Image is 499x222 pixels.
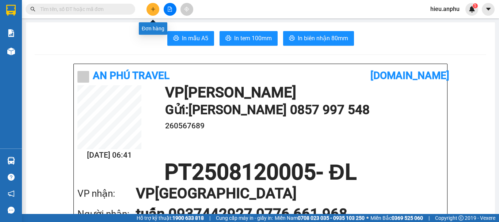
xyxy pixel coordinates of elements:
[366,217,369,219] span: ⚪️
[172,215,204,221] strong: 1900 633 818
[469,6,475,12] img: icon-new-feature
[137,214,204,222] span: Hỗ trợ kỹ thuật:
[40,5,126,13] input: Tìm tên, số ĐT hoặc mã đơn
[30,7,35,12] span: search
[70,6,87,14] span: Nhận:
[164,3,176,16] button: file-add
[473,3,478,8] sup: 1
[458,215,464,221] span: copyright
[165,100,440,120] h1: Gửi: [PERSON_NAME] 0857 997 548
[209,214,210,222] span: |
[6,23,65,31] div: [PERSON_NAME]
[151,7,156,12] span: plus
[146,3,159,16] button: plus
[180,3,193,16] button: aim
[8,190,15,197] span: notification
[289,35,295,42] span: printer
[225,35,231,42] span: printer
[6,42,65,50] div: 260567689
[370,214,423,222] span: Miền Bắc
[216,214,273,222] span: Cung cấp máy in - giấy in:
[70,6,144,23] div: [GEOGRAPHIC_DATA]
[70,31,144,42] div: 0776661968
[136,183,429,204] h1: VP [GEOGRAPHIC_DATA]
[298,215,365,221] strong: 0708 023 035 - 0935 103 250
[370,69,449,82] b: [DOMAIN_NAME]
[165,85,440,100] h1: VP [PERSON_NAME]
[482,3,495,16] button: caret-down
[7,29,15,37] img: solution-icon
[77,207,136,222] div: Người nhận:
[485,6,492,12] span: caret-down
[8,174,15,181] span: question-circle
[77,161,443,183] h1: PT2508120005 - ĐL
[70,23,144,31] div: tuấn 0937442927
[6,5,16,16] img: logo-vxr
[184,7,189,12] span: aim
[8,207,15,214] span: message
[234,34,272,43] span: In tem 100mm
[167,31,214,46] button: printerIn mẫu A5
[220,31,278,46] button: printerIn tem 100mm
[6,6,65,23] div: [PERSON_NAME]
[275,214,365,222] span: Miền Nam
[165,120,440,132] h1: 260567689
[428,214,430,222] span: |
[474,3,476,8] span: 1
[298,34,348,43] span: In biên nhận 80mm
[173,35,179,42] span: printer
[77,149,141,161] h2: [DATE] 06:41
[77,186,136,201] div: VP nhận:
[6,31,65,42] div: 0857997548
[7,48,15,55] img: warehouse-icon
[6,6,18,14] span: Gửi:
[392,215,423,221] strong: 0369 525 060
[167,7,172,12] span: file-add
[93,69,169,82] b: An Phú Travel
[424,4,465,14] span: hieu.anphu
[182,34,208,43] span: In mẫu A5
[7,157,15,165] img: warehouse-icon
[283,31,354,46] button: printerIn biên nhận 80mm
